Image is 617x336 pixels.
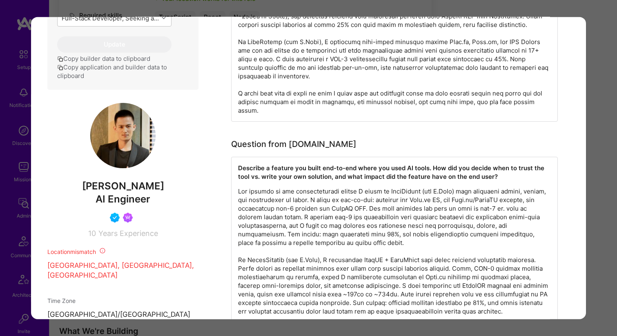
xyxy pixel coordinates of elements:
[123,212,133,222] img: Been on Mission
[47,260,198,280] p: [GEOGRAPHIC_DATA], [GEOGRAPHIC_DATA], [GEOGRAPHIC_DATA]
[162,16,166,20] i: icon Chevron
[90,162,156,169] a: User Avatar
[47,180,198,192] span: [PERSON_NAME]
[61,13,159,22] div: Full-Stack Developer, Seeking a product-minded Sr. Full Stack Developer to join our core engineer...
[47,297,76,304] span: Time Zone
[57,36,172,52] button: Update
[110,212,120,222] img: Vetted A.Teamer
[31,17,586,319] div: modal
[90,102,156,168] img: User Avatar
[231,138,356,150] div: Question from [DOMAIN_NAME]
[57,56,63,62] i: icon Copy
[57,65,63,71] i: icon Copy
[47,310,198,329] p: [GEOGRAPHIC_DATA]/[GEOGRAPHIC_DATA] (GMT-08:00 )
[57,62,189,80] button: Copy application and builder data to clipboard
[88,229,96,237] span: 10
[47,247,198,256] div: Location mismatch
[238,164,546,180] strong: Describe a feature you built end-to-end where you used AI tools. How did you decide when to trust...
[96,193,150,205] span: AI Engineer
[57,54,150,62] button: Copy builder data to clipboard
[98,229,158,237] span: Years Experience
